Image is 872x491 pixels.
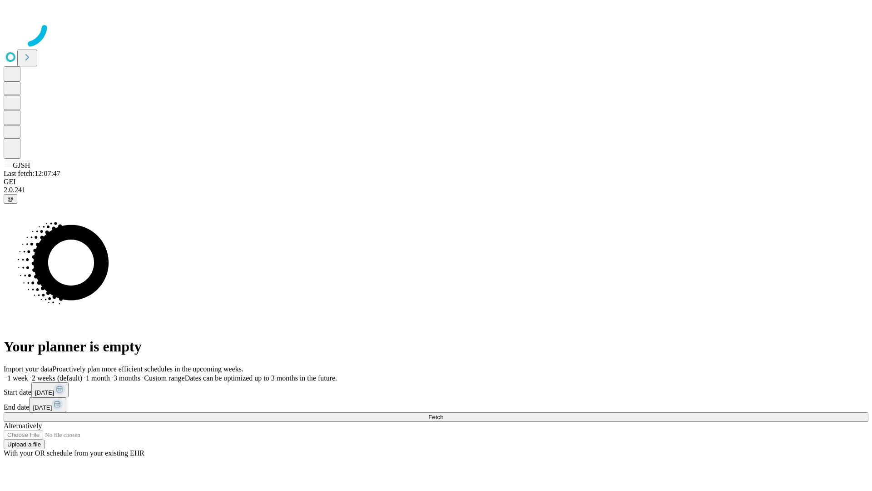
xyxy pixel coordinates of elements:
[31,382,69,397] button: [DATE]
[33,404,52,411] span: [DATE]
[4,186,868,194] div: 2.0.241
[4,422,42,430] span: Alternatively
[13,161,30,169] span: GJSH
[4,178,868,186] div: GEI
[4,397,868,412] div: End date
[32,374,82,382] span: 2 weeks (default)
[7,374,28,382] span: 1 week
[428,414,443,421] span: Fetch
[4,170,60,177] span: Last fetch: 12:07:47
[4,338,868,355] h1: Your planner is empty
[4,194,17,204] button: @
[4,440,45,449] button: Upload a file
[4,365,53,373] span: Import your data
[53,365,243,373] span: Proactively plan more efficient schedules in the upcoming weeks.
[86,374,110,382] span: 1 month
[114,374,140,382] span: 3 months
[35,389,54,396] span: [DATE]
[4,412,868,422] button: Fetch
[4,449,144,457] span: With your OR schedule from your existing EHR
[29,397,66,412] button: [DATE]
[4,382,868,397] div: Start date
[185,374,337,382] span: Dates can be optimized up to 3 months in the future.
[144,374,184,382] span: Custom range
[7,195,14,202] span: @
